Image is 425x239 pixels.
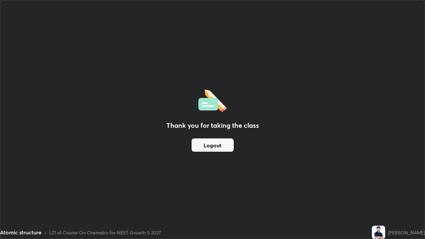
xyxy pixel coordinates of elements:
[372,226,385,239] img: b6b514b303f74ddc825c6b0aeaa9deff.jpg
[198,87,227,113] img: offlineFeedback.1438e8b3.svg
[166,120,259,130] h2: Thank you for taking the class
[44,229,46,236] div: •
[49,229,161,236] div: L21 of Course On Chemistry for NEET Growth 5 2027
[388,229,425,236] div: [PERSON_NAME]
[192,138,234,152] button: Logout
